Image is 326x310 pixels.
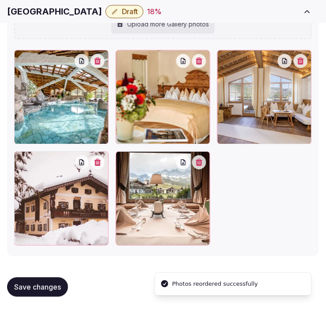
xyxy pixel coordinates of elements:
div: 20190108-8w0a7001-charlotte-30.jpg [14,151,109,246]
div: felsenbad-guenther-standl-8-70.jpg [14,50,109,144]
div: 18 % [147,6,162,17]
div: Photos reordered successfully [172,280,258,289]
div: kaiserwinkel-suite-wohnzimmer.jpg [217,50,312,144]
div: malerwinkelstube-8-3.jpg [116,151,210,246]
button: Toggle sidebar [296,2,319,21]
h1: [GEOGRAPHIC_DATA] [7,5,102,18]
div: bio-suite-mit-sued-balkon.jpg [116,50,210,144]
button: 18% [147,6,162,17]
span: Save changes [14,283,61,291]
button: Save changes [7,277,68,297]
button: Draft [106,5,144,18]
span: Draft [122,7,138,16]
div: Upload more Gallery photos [111,15,215,34]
